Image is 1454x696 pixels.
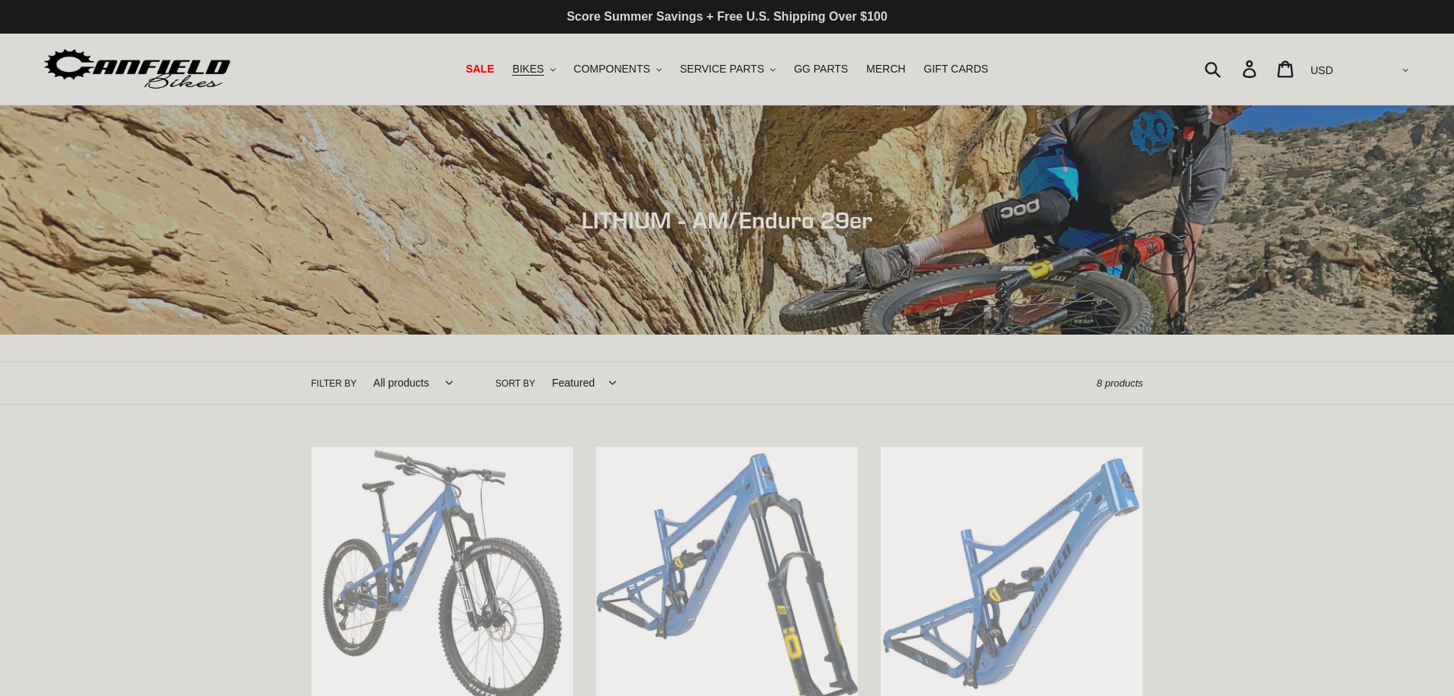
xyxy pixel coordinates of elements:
label: Sort by [495,377,535,390]
a: GG PARTS [786,59,856,79]
span: BIKES [512,63,543,76]
span: SERVICE PARTS [680,63,764,76]
label: Filter by [311,377,357,390]
span: LITHIUM - AM/Enduro 29er [582,206,872,234]
span: COMPONENTS [574,63,650,76]
span: 8 products [1097,377,1143,389]
a: SALE [458,59,501,79]
a: GIFT CARDS [916,59,996,79]
span: MERCH [866,63,905,76]
input: Search [1213,52,1252,86]
a: MERCH [859,59,913,79]
span: GIFT CARDS [924,63,988,76]
button: SERVICE PARTS [672,59,783,79]
img: Canfield Bikes [42,45,233,93]
button: BIKES [505,59,563,79]
button: COMPONENTS [566,59,669,79]
span: GG PARTS [794,63,848,76]
span: SALE [466,63,494,76]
